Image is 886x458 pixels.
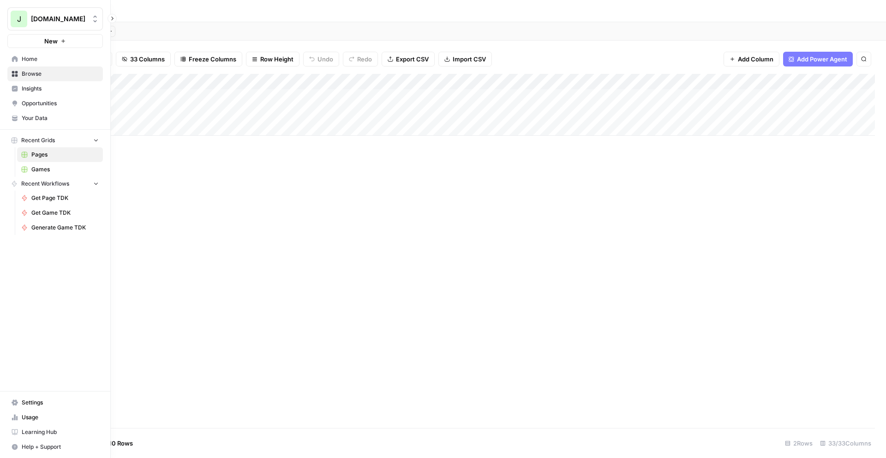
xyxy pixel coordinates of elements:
[357,54,372,64] span: Redo
[189,54,236,64] span: Freeze Columns
[31,223,99,232] span: Generate Game TDK
[17,205,103,220] a: Get Game TDK
[7,177,103,191] button: Recent Workflows
[781,436,816,451] div: 2 Rows
[396,54,429,64] span: Export CSV
[816,436,875,451] div: 33/33 Columns
[31,194,99,202] span: Get Page TDK
[303,52,339,66] button: Undo
[7,425,103,440] a: Learning Hub
[260,54,293,64] span: Row Height
[31,165,99,174] span: Games
[96,439,133,448] span: Add 10 Rows
[7,111,103,126] a: Your Data
[7,440,103,454] button: Help + Support
[17,13,21,24] span: J
[7,133,103,147] button: Recent Grids
[382,52,435,66] button: Export CSV
[17,191,103,205] a: Get Page TDK
[22,99,99,108] span: Opportunities
[343,52,378,66] button: Redo
[783,52,853,66] button: Add Power Agent
[438,52,492,66] button: Import CSV
[7,7,103,30] button: Workspace: JB.COM
[22,84,99,93] span: Insights
[174,52,242,66] button: Freeze Columns
[31,209,99,217] span: Get Game TDK
[7,34,103,48] button: New
[738,54,773,64] span: Add Column
[7,66,103,81] a: Browse
[7,410,103,425] a: Usage
[31,14,87,24] span: [DOMAIN_NAME]
[22,428,99,436] span: Learning Hub
[17,220,103,235] a: Generate Game TDK
[453,54,486,64] span: Import CSV
[116,52,171,66] button: 33 Columns
[7,395,103,410] a: Settings
[7,96,103,111] a: Opportunities
[22,413,99,422] span: Usage
[7,81,103,96] a: Insights
[22,70,99,78] span: Browse
[22,443,99,451] span: Help + Support
[797,54,847,64] span: Add Power Agent
[44,36,58,46] span: New
[21,136,55,145] span: Recent Grids
[724,52,779,66] button: Add Column
[246,52,299,66] button: Row Height
[22,55,99,63] span: Home
[17,162,103,177] a: Games
[317,54,333,64] span: Undo
[22,114,99,122] span: Your Data
[21,180,69,188] span: Recent Workflows
[31,151,99,159] span: Pages
[7,52,103,66] a: Home
[130,54,165,64] span: 33 Columns
[17,147,103,162] a: Pages
[22,398,99,407] span: Settings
